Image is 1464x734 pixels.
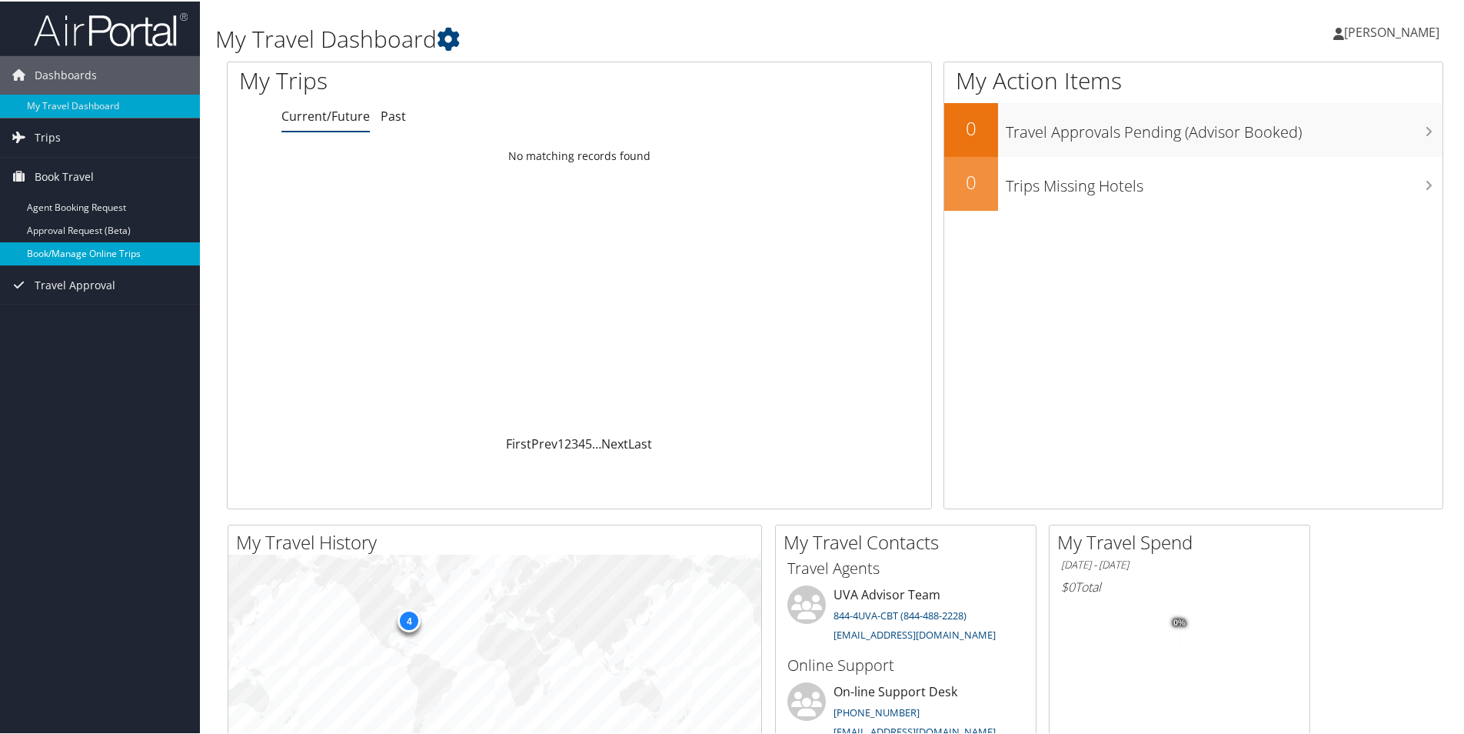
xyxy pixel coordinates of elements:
[833,607,967,621] a: 844-4UVA-CBT (844-488-2228)
[381,106,406,123] a: Past
[35,55,97,93] span: Dashboards
[578,434,585,451] a: 4
[784,528,1036,554] h2: My Travel Contacts
[787,556,1024,578] h3: Travel Agents
[1061,577,1298,594] h6: Total
[34,10,188,46] img: airportal-logo.png
[601,434,628,451] a: Next
[944,102,1442,155] a: 0Travel Approvals Pending (Advisor Booked)
[228,141,931,168] td: No matching records found
[1344,22,1439,39] span: [PERSON_NAME]
[1333,8,1455,54] a: [PERSON_NAME]
[35,117,61,155] span: Trips
[557,434,564,451] a: 1
[239,63,627,95] h1: My Trips
[531,434,557,451] a: Prev
[944,155,1442,209] a: 0Trips Missing Hotels
[833,704,920,718] a: [PHONE_NUMBER]
[571,434,578,451] a: 3
[780,584,1032,647] li: UVA Advisor Team
[281,106,370,123] a: Current/Future
[35,265,115,303] span: Travel Approval
[236,528,761,554] h2: My Travel History
[628,434,652,451] a: Last
[944,63,1442,95] h1: My Action Items
[787,653,1024,675] h3: Online Support
[1057,528,1309,554] h2: My Travel Spend
[944,168,998,194] h2: 0
[398,608,421,631] div: 4
[1061,556,1298,571] h6: [DATE] - [DATE]
[215,22,1042,54] h1: My Travel Dashboard
[944,114,998,140] h2: 0
[35,156,94,195] span: Book Travel
[585,434,592,451] a: 5
[592,434,601,451] span: …
[1006,166,1442,195] h3: Trips Missing Hotels
[564,434,571,451] a: 2
[1006,112,1442,142] h3: Travel Approvals Pending (Advisor Booked)
[1173,617,1186,626] tspan: 0%
[833,626,996,640] a: [EMAIL_ADDRESS][DOMAIN_NAME]
[506,434,531,451] a: First
[1061,577,1075,594] span: $0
